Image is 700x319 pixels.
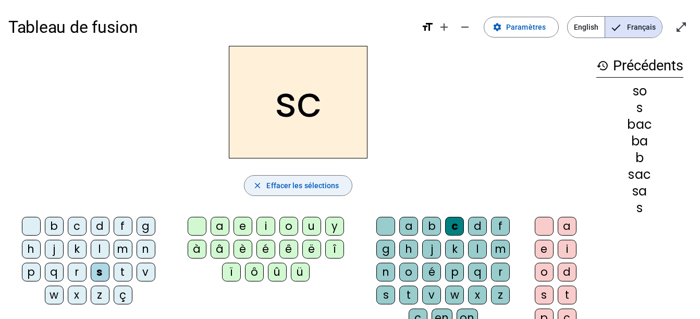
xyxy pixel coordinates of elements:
div: o [535,263,554,281]
mat-icon: add [438,21,450,33]
div: b [596,152,683,164]
div: ç [114,286,132,304]
div: è [234,240,252,259]
div: d [468,217,487,236]
div: i [256,217,275,236]
div: w [445,286,464,304]
div: à [188,240,206,259]
div: j [45,240,64,259]
div: r [68,263,87,281]
div: ï [222,263,241,281]
h3: Précédents [596,54,683,78]
div: h [22,240,41,259]
div: j [422,240,441,259]
div: x [68,286,87,304]
button: Paramètres [484,17,559,38]
div: s [376,286,395,304]
div: c [68,217,87,236]
div: s [535,286,554,304]
div: s [596,202,683,214]
div: c [445,217,464,236]
div: g [376,240,395,259]
div: d [558,263,576,281]
div: y [325,217,344,236]
div: ô [245,263,264,281]
h2: sc [229,46,367,158]
mat-icon: close [253,181,262,190]
div: t [558,286,576,304]
div: a [399,217,418,236]
span: Paramètres [506,21,546,33]
div: n [376,263,395,281]
div: m [114,240,132,259]
div: l [468,240,487,259]
div: ba [596,135,683,148]
div: bac [596,118,683,131]
div: v [422,286,441,304]
div: p [445,263,464,281]
mat-icon: history [596,59,609,72]
div: m [491,240,510,259]
div: g [137,217,155,236]
div: v [137,263,155,281]
mat-button-toggle-group: Language selection [567,16,662,38]
div: x [468,286,487,304]
div: u [302,217,321,236]
div: ë [302,240,321,259]
div: ê [279,240,298,259]
div: é [256,240,275,259]
button: Augmenter la taille de la police [434,17,455,38]
div: h [399,240,418,259]
div: sac [596,168,683,181]
button: Effacer les sélections [244,175,352,196]
div: i [558,240,576,259]
div: q [468,263,487,281]
div: p [22,263,41,281]
div: f [491,217,510,236]
div: î [325,240,344,259]
div: so [596,85,683,97]
div: t [114,263,132,281]
div: t [399,286,418,304]
div: o [279,217,298,236]
div: k [445,240,464,259]
div: q [45,263,64,281]
div: û [268,263,287,281]
div: e [535,240,554,259]
div: b [45,217,64,236]
div: s [91,263,109,281]
div: s [596,102,683,114]
div: z [491,286,510,304]
div: d [91,217,109,236]
div: r [491,263,510,281]
div: ü [291,263,310,281]
mat-icon: settings [493,22,502,32]
div: sa [596,185,683,198]
div: w [45,286,64,304]
div: a [211,217,229,236]
div: â [211,240,229,259]
span: Effacer les sélections [266,179,339,192]
div: o [399,263,418,281]
div: f [114,217,132,236]
div: b [422,217,441,236]
div: n [137,240,155,259]
span: English [568,17,605,38]
div: a [558,217,576,236]
span: Français [605,17,662,38]
mat-icon: remove [459,21,471,33]
div: é [422,263,441,281]
h1: Tableau de fusion [8,10,413,44]
mat-icon: open_in_full [675,21,687,33]
div: l [91,240,109,259]
div: k [68,240,87,259]
button: Entrer en plein écran [671,17,692,38]
button: Diminuer la taille de la police [455,17,475,38]
div: z [91,286,109,304]
mat-icon: format_size [421,21,434,33]
div: e [234,217,252,236]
